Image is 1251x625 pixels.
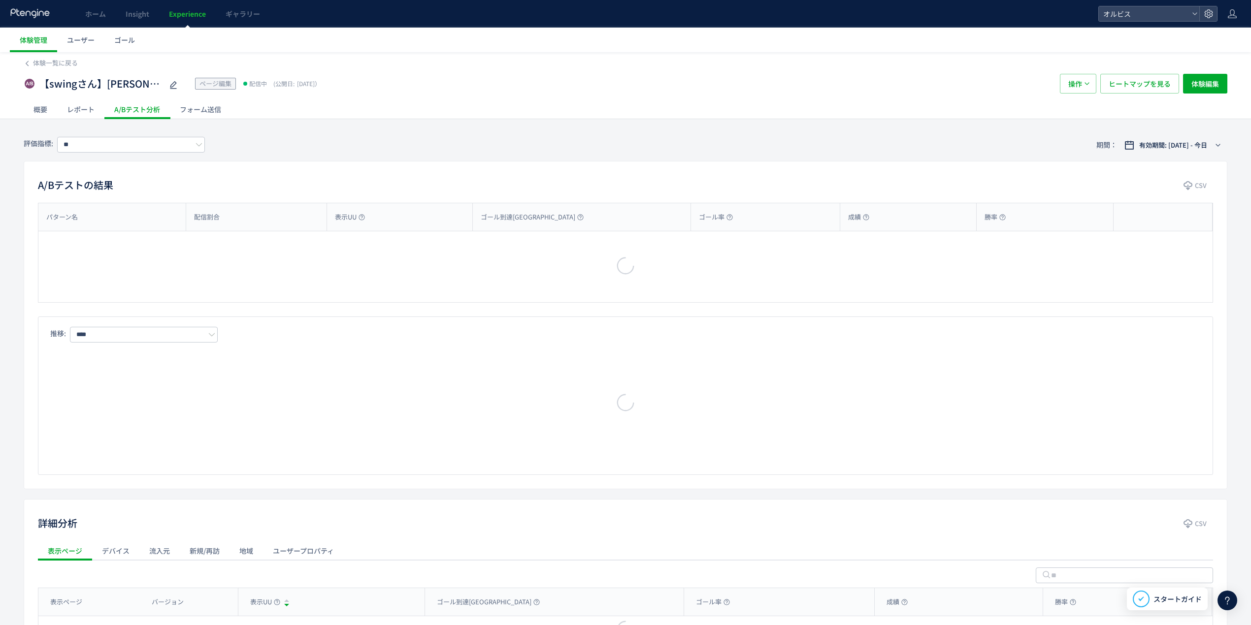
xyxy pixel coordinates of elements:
span: 配信中 [249,79,267,89]
span: 体験管理 [20,35,47,45]
div: 流入元 [139,541,180,561]
span: 有効期間: [DATE] - 今日 [1139,140,1207,150]
span: 期間： [1096,137,1117,153]
div: レポート [57,99,104,119]
div: フォーム送信 [170,99,231,119]
span: ホーム [85,9,106,19]
span: CSV [1195,516,1207,531]
button: CSV [1179,516,1213,531]
div: A/Bテスト分析 [104,99,170,119]
span: 勝率 [1055,597,1076,607]
span: 勝率 [985,213,1006,222]
span: ギャラリー [226,9,260,19]
span: パターン名 [46,213,78,222]
span: 成績 [887,597,908,607]
span: 操作 [1068,74,1082,94]
span: ゴール率 [699,213,733,222]
div: 新規/再訪 [180,541,230,561]
span: 推移: [50,328,66,338]
span: CSV [1195,178,1207,193]
span: ゴール到達[GEOGRAPHIC_DATA] [481,213,584,222]
span: ページ編集 [199,79,231,88]
span: ユーザー [67,35,95,45]
span: 成績 [848,213,869,222]
span: 表示UU [335,213,365,222]
span: ゴール [114,35,135,45]
button: 有効期間: [DATE] - 今日 [1118,137,1227,153]
button: CSV [1179,178,1213,193]
span: ゴール到達[GEOGRAPHIC_DATA] [437,597,540,607]
div: 概要 [24,99,57,119]
span: Experience [169,9,206,19]
span: 配信割合 [194,213,220,222]
button: 操作 [1060,74,1096,94]
span: バージョン [152,597,184,607]
button: 体験編集 [1183,74,1227,94]
h2: 詳細分析 [38,515,77,531]
div: 地域 [230,541,263,561]
h2: A/Bテストの結果 [38,177,113,193]
span: 体験編集 [1191,74,1219,94]
span: 体験一覧に戻る [33,58,78,67]
span: 表示UU [250,597,280,607]
span: 表示ページ [50,597,82,607]
span: (公開日: [273,79,295,88]
button: ヒートマップを見る [1100,74,1179,94]
div: ユーザープロパティ [263,541,344,561]
span: ゴール率 [696,597,730,607]
span: スタートガイド [1153,594,1202,604]
span: Insight [126,9,149,19]
span: ヒートマップを見る [1109,74,1171,94]
div: 表示ページ [38,541,92,561]
span: オルビス [1100,6,1188,21]
span: 評価指標: [24,138,53,148]
span: 【swingさん】ヘッダー&CVブロック検証 [39,77,163,91]
span: [DATE]） [271,79,321,88]
div: デバイス [92,541,139,561]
